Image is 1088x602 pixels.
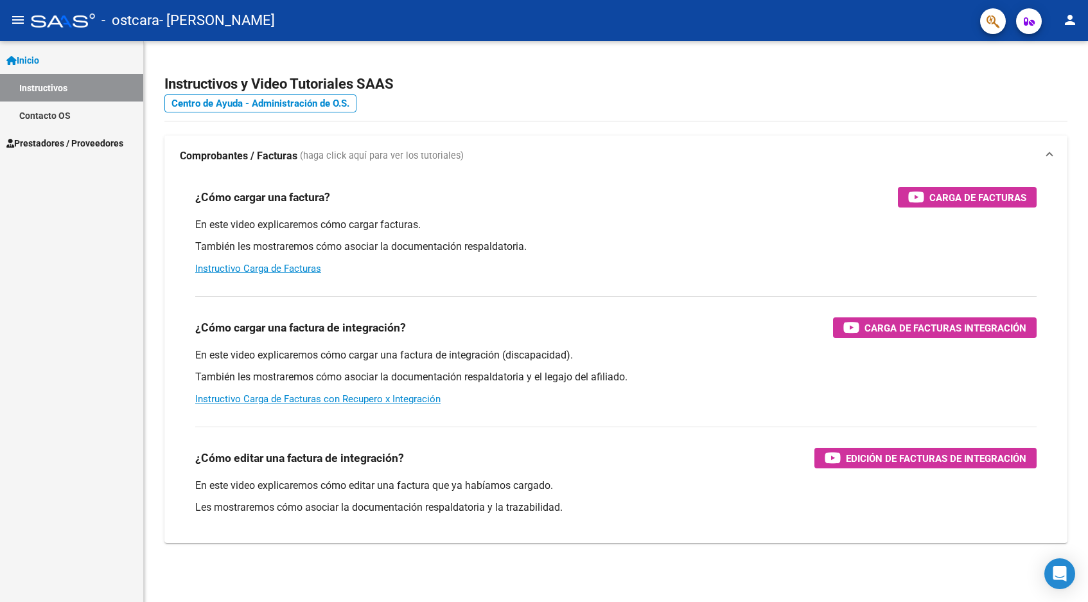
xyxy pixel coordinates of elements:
[195,393,441,405] a: Instructivo Carga de Facturas con Recupero x Integración
[195,449,404,467] h3: ¿Cómo editar una factura de integración?
[1044,558,1075,589] div: Open Intercom Messenger
[898,187,1037,208] button: Carga de Facturas
[195,218,1037,232] p: En este video explicaremos cómo cargar facturas.
[6,136,123,150] span: Prestadores / Proveedores
[833,317,1037,338] button: Carga de Facturas Integración
[195,348,1037,362] p: En este video explicaremos cómo cargar una factura de integración (discapacidad).
[101,6,159,35] span: - ostcara
[814,448,1037,468] button: Edición de Facturas de integración
[864,320,1026,336] span: Carga de Facturas Integración
[195,319,406,337] h3: ¿Cómo cargar una factura de integración?
[195,240,1037,254] p: También les mostraremos cómo asociar la documentación respaldatoria.
[195,500,1037,515] p: Les mostraremos cómo asociar la documentación respaldatoria y la trazabilidad.
[1062,12,1078,28] mat-icon: person
[195,479,1037,493] p: En este video explicaremos cómo editar una factura que ya habíamos cargado.
[159,6,275,35] span: - [PERSON_NAME]
[10,12,26,28] mat-icon: menu
[300,149,464,163] span: (haga click aquí para ver los tutoriales)
[164,136,1067,177] mat-expansion-panel-header: Comprobantes / Facturas (haga click aquí para ver los tutoriales)
[6,53,39,67] span: Inicio
[846,450,1026,466] span: Edición de Facturas de integración
[195,370,1037,384] p: También les mostraremos cómo asociar la documentación respaldatoria y el legajo del afiliado.
[195,263,321,274] a: Instructivo Carga de Facturas
[164,72,1067,96] h2: Instructivos y Video Tutoriales SAAS
[180,149,297,163] strong: Comprobantes / Facturas
[164,94,356,112] a: Centro de Ayuda - Administración de O.S.
[164,177,1067,543] div: Comprobantes / Facturas (haga click aquí para ver los tutoriales)
[195,188,330,206] h3: ¿Cómo cargar una factura?
[929,190,1026,206] span: Carga de Facturas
